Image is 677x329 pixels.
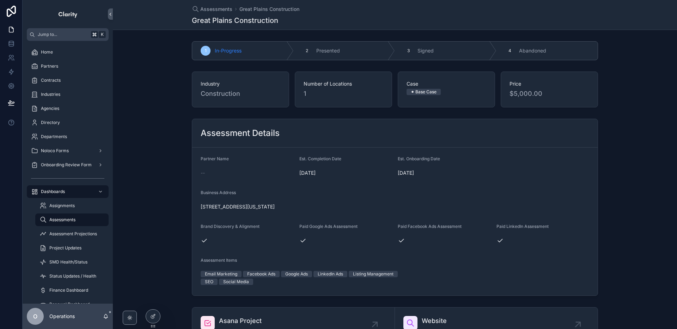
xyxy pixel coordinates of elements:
[23,41,113,304] div: scrollable content
[417,47,434,54] span: Signed
[239,6,299,13] a: Great Plains Construction
[304,89,383,99] span: 1
[407,80,486,87] span: Case
[201,257,237,263] span: Assessment Items
[510,89,589,99] span: $5,000.00
[27,159,109,171] a: Onboarding Review Form
[247,271,275,277] div: Facebook Ads
[27,74,109,87] a: Contracts
[27,88,109,101] a: Industries
[41,162,92,168] span: Onboarding Review Form
[35,284,109,297] a: Finance Dashboard
[285,271,308,277] div: Google Ads
[411,89,437,95] div: ⚫ Base Case
[299,224,358,229] span: Paid Google Ads Assessment
[49,231,97,237] span: Assessment Projections
[205,271,237,277] div: Email Marketing
[201,169,205,176] span: --
[398,224,462,229] span: Paid Facebook Ads Assessment
[49,302,90,307] span: Renewal Dashboard
[299,156,341,161] span: Est. Completion Date
[200,6,232,13] span: Assessments
[41,63,58,69] span: Partners
[422,316,447,326] span: Website
[38,32,88,37] span: Jump to...
[35,256,109,268] a: SMD Health/Status
[306,48,308,54] span: 2
[35,242,109,254] a: Project Updates
[41,77,61,83] span: Contracts
[407,48,410,54] span: 3
[201,128,280,139] h2: Assessment Details
[41,49,53,55] span: Home
[398,169,491,176] span: [DATE]
[41,106,59,111] span: Agencies
[41,148,69,154] span: Noloco Forms
[215,47,242,54] span: In-Progress
[49,313,75,320] p: Operations
[27,185,109,198] a: Dashboards
[508,48,511,54] span: 4
[205,48,207,54] span: 1
[41,120,60,125] span: Directory
[41,92,60,97] span: Industries
[201,224,260,229] span: Brand Discovery & Alignment
[201,80,280,87] span: Industry
[192,6,232,13] a: Assessments
[201,203,589,210] span: [STREET_ADDRESS][US_STATE]
[49,203,75,209] span: Assignments
[304,80,383,87] span: Number of Locations
[35,228,109,240] a: Assessment Projections
[41,134,67,139] span: Departments
[223,279,249,285] div: Social Media
[201,89,280,99] span: Construction
[49,259,87,265] span: SMD Health/Status
[205,279,213,285] div: SEO
[496,224,549,229] span: Paid LinkedIn Assessment
[27,102,109,115] a: Agencies
[192,15,278,25] h1: Great Plains Construction
[318,271,343,277] div: LinkedIn Ads
[510,80,589,87] span: Price
[49,287,88,293] span: Finance Dashboard
[27,116,109,129] a: Directory
[33,312,37,321] span: O
[201,190,236,195] span: Business Address
[519,47,546,54] span: Abandoned
[353,271,394,277] div: Listing Management
[219,316,262,326] span: Asana Project
[58,8,78,20] img: App logo
[398,156,440,161] span: Est. Onboarding Date
[41,189,65,194] span: Dashboards
[201,156,229,161] span: Partner Name
[49,273,96,279] span: Status Updates / Health
[27,46,109,58] a: Home
[49,217,75,223] span: Assessments
[27,60,109,73] a: Partners
[35,298,109,311] a: Renewal Dashboard
[27,130,109,143] a: Departments
[27,28,109,41] button: Jump to...K
[35,199,109,212] a: Assignments
[27,144,109,157] a: Noloco Forms
[35,270,109,283] a: Status Updates / Health
[299,169,392,176] span: [DATE]
[99,32,105,37] span: K
[35,213,109,226] a: Assessments
[49,245,81,251] span: Project Updates
[316,47,340,54] span: Presented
